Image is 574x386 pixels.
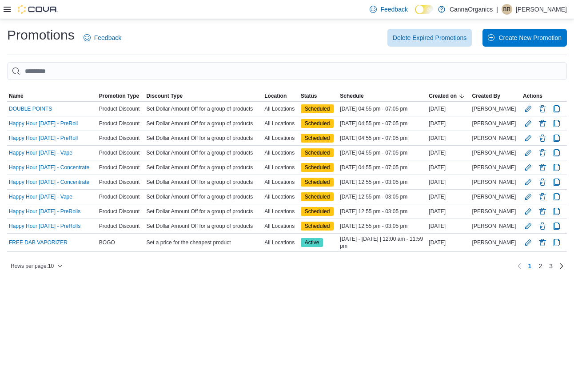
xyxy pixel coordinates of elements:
[7,261,66,271] button: Rows per page:10
[535,259,546,273] a: Page 2 of 3
[9,239,68,246] a: FREE DAB VAPORIZER
[523,221,534,231] button: Edit Promotion
[144,103,263,114] div: Set Dollar Amount Off for a group of products
[340,223,407,230] span: [DATE] 12:55 pm - 03:05 pm
[299,91,339,101] button: Status
[525,259,535,273] button: Page 1 of 3
[7,91,97,101] button: Name
[340,149,407,156] span: [DATE] 04:55 pm - 07:05 pm
[340,193,407,200] span: [DATE] 12:55 pm - 03:05 pm
[301,222,334,231] span: Scheduled
[537,206,548,217] button: Delete Promotion
[7,62,567,80] input: This is a search bar. As you type, the results lower in the page will automatically filter.
[387,29,472,47] button: Delete Expired Promotions
[549,262,553,271] span: 3
[427,103,470,114] div: [DATE]
[551,103,562,114] button: Clone Promotion
[523,162,534,173] button: Edit Promotion
[427,133,470,143] div: [DATE]
[427,191,470,202] div: [DATE]
[264,105,295,112] span: All Locations
[472,164,516,171] span: [PERSON_NAME]
[99,135,140,142] span: Product Discount
[427,147,470,158] div: [DATE]
[415,5,434,14] input: Dark Mode
[9,149,72,156] a: Happy Hour [DATE] - Vape
[537,118,548,129] button: Delete Promotion
[144,237,263,248] div: Set a price for the cheapest product
[9,179,89,186] a: Happy Hour [DATE] - Concentrate
[7,26,75,44] h1: Promotions
[264,208,295,215] span: All Locations
[9,135,78,142] a: Happy Hour [DATE] - PreRoll
[144,91,263,101] button: Discount Type
[9,223,80,230] a: Happy Hour [DATE] - PreRolls
[264,239,295,246] span: All Locations
[264,120,295,127] span: All Locations
[301,104,334,113] span: Scheduled
[301,134,334,143] span: Scheduled
[528,262,532,271] span: 1
[264,149,295,156] span: All Locations
[305,163,330,171] span: Scheduled
[340,120,407,127] span: [DATE] 04:55 pm - 07:05 pm
[305,149,330,157] span: Scheduled
[523,191,534,202] button: Edit Promotion
[146,92,183,99] span: Discount Type
[144,206,263,217] div: Set Dollar Amount Off for a group of products
[99,164,140,171] span: Product Discount
[523,133,534,143] button: Edit Promotion
[305,239,319,247] span: Active
[450,4,493,15] p: CannaOrganics
[144,133,263,143] div: Set Dollar Amount Off for a group of products
[18,5,58,14] img: Cova
[551,162,562,173] button: Clone Promotion
[523,147,534,158] button: Edit Promotion
[9,120,78,127] a: Happy Hour [DATE] - PreRoll
[427,162,470,173] div: [DATE]
[551,147,562,158] button: Clone Promotion
[305,222,330,230] span: Scheduled
[503,4,511,15] span: BR
[427,206,470,217] div: [DATE]
[537,133,548,143] button: Delete Promotion
[9,105,52,112] a: DOUBLE POINTS
[301,119,334,128] span: Scheduled
[472,193,516,200] span: [PERSON_NAME]
[264,92,287,99] span: Location
[472,92,500,99] span: Created By
[144,162,263,173] div: Set Dollar Amount Off for a group of products
[340,135,407,142] span: [DATE] 04:55 pm - 07:05 pm
[551,133,562,143] button: Clone Promotion
[340,208,407,215] span: [DATE] 12:55 pm - 03:05 pm
[340,92,363,99] span: Schedule
[305,193,330,201] span: Scheduled
[301,238,323,247] span: Active
[427,237,470,248] div: [DATE]
[472,120,516,127] span: [PERSON_NAME]
[472,223,516,230] span: [PERSON_NAME]
[514,259,567,273] nav: Pagination for table:
[144,147,263,158] div: Set Dollar Amount Off for a group of products
[99,223,140,230] span: Product Discount
[523,206,534,217] button: Edit Promotion
[340,105,407,112] span: [DATE] 04:55 pm - 07:05 pm
[340,179,407,186] span: [DATE] 12:55 pm - 03:05 pm
[427,177,470,187] div: [DATE]
[537,162,548,173] button: Delete Promotion
[538,262,542,271] span: 2
[301,148,334,157] span: Scheduled
[340,164,407,171] span: [DATE] 04:55 pm - 07:05 pm
[264,164,295,171] span: All Locations
[472,239,516,246] span: [PERSON_NAME]
[264,179,295,186] span: All Locations
[301,163,334,172] span: Scheduled
[551,206,562,217] button: Clone Promotion
[556,261,567,271] a: Next page
[99,179,140,186] span: Product Discount
[472,208,516,215] span: [PERSON_NAME]
[301,92,317,99] span: Status
[427,221,470,231] div: [DATE]
[264,193,295,200] span: All Locations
